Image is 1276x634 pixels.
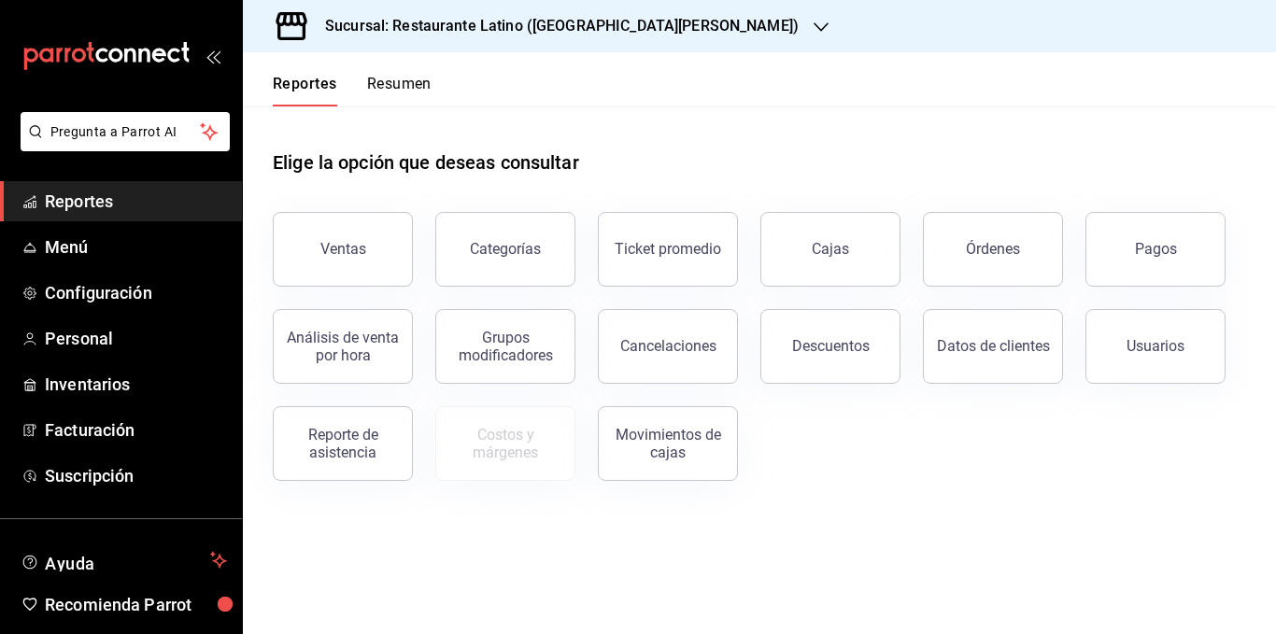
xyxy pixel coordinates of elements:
[45,280,227,305] span: Configuración
[937,337,1050,355] div: Datos de clientes
[273,406,413,481] button: Reporte de asistencia
[367,75,432,106] button: Resumen
[45,592,227,617] span: Recomienda Parrot
[21,112,230,151] button: Pregunta a Parrot AI
[273,75,337,106] button: Reportes
[598,212,738,287] button: Ticket promedio
[285,329,401,364] div: Análisis de venta por hora
[598,309,738,384] button: Cancelaciones
[310,15,799,37] h3: Sucursal: Restaurante Latino ([GEOGRAPHIC_DATA][PERSON_NAME])
[923,212,1063,287] button: Órdenes
[273,75,432,106] div: navigation tabs
[598,406,738,481] button: Movimientos de cajas
[435,212,575,287] button: Categorías
[615,240,721,258] div: Ticket promedio
[273,309,413,384] button: Análisis de venta por hora
[273,148,579,176] h1: Elige la opción que deseas consultar
[45,417,227,443] span: Facturación
[620,337,716,355] div: Cancelaciones
[470,240,541,258] div: Categorías
[610,426,726,461] div: Movimientos de cajas
[45,549,203,571] span: Ayuda
[447,329,563,364] div: Grupos modificadores
[206,49,220,63] button: open_drawer_menu
[1135,240,1177,258] div: Pagos
[45,372,227,397] span: Inventarios
[447,426,563,461] div: Costos y márgenes
[45,189,227,214] span: Reportes
[1127,337,1184,355] div: Usuarios
[812,238,850,261] div: Cajas
[760,309,900,384] button: Descuentos
[45,326,227,351] span: Personal
[1085,212,1226,287] button: Pagos
[435,309,575,384] button: Grupos modificadores
[273,212,413,287] button: Ventas
[45,234,227,260] span: Menú
[320,240,366,258] div: Ventas
[50,122,201,142] span: Pregunta a Parrot AI
[923,309,1063,384] button: Datos de clientes
[13,135,230,155] a: Pregunta a Parrot AI
[792,337,870,355] div: Descuentos
[285,426,401,461] div: Reporte de asistencia
[760,212,900,287] a: Cajas
[1085,309,1226,384] button: Usuarios
[435,406,575,481] button: Contrata inventarios para ver este reporte
[45,463,227,488] span: Suscripción
[966,240,1020,258] div: Órdenes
